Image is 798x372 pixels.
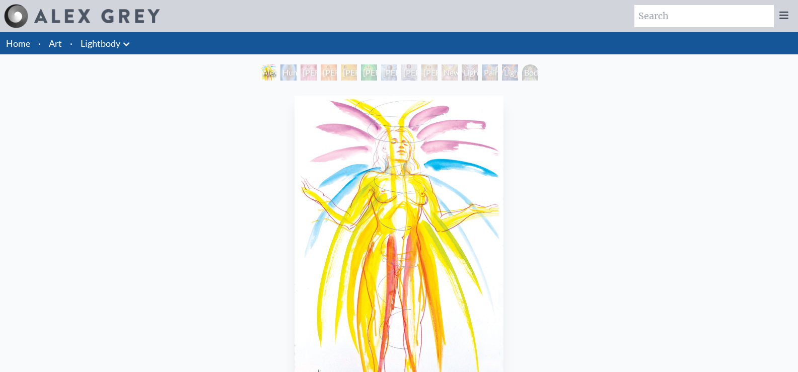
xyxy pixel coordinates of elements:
[421,64,438,81] div: [PERSON_NAME] 7
[6,38,30,49] a: Home
[34,32,45,54] li: ·
[49,36,62,50] a: Art
[301,64,317,81] div: [PERSON_NAME] 1
[482,64,498,81] div: Painting
[502,64,518,81] div: Lightworker
[462,64,478,81] div: Lightweaver
[361,64,377,81] div: [PERSON_NAME] 4
[522,64,538,81] div: Body/Mind as a Vibratory Field of Energy
[280,64,297,81] div: Human Energy Field
[401,64,417,81] div: [PERSON_NAME] 6
[66,32,77,54] li: ·
[381,64,397,81] div: [PERSON_NAME] 5
[442,64,458,81] div: Newborn
[321,64,337,81] div: [PERSON_NAME] 2
[81,36,120,50] a: Lightbody
[634,5,774,27] input: Search
[260,64,276,81] div: Alexza
[341,64,357,81] div: [PERSON_NAME] 3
